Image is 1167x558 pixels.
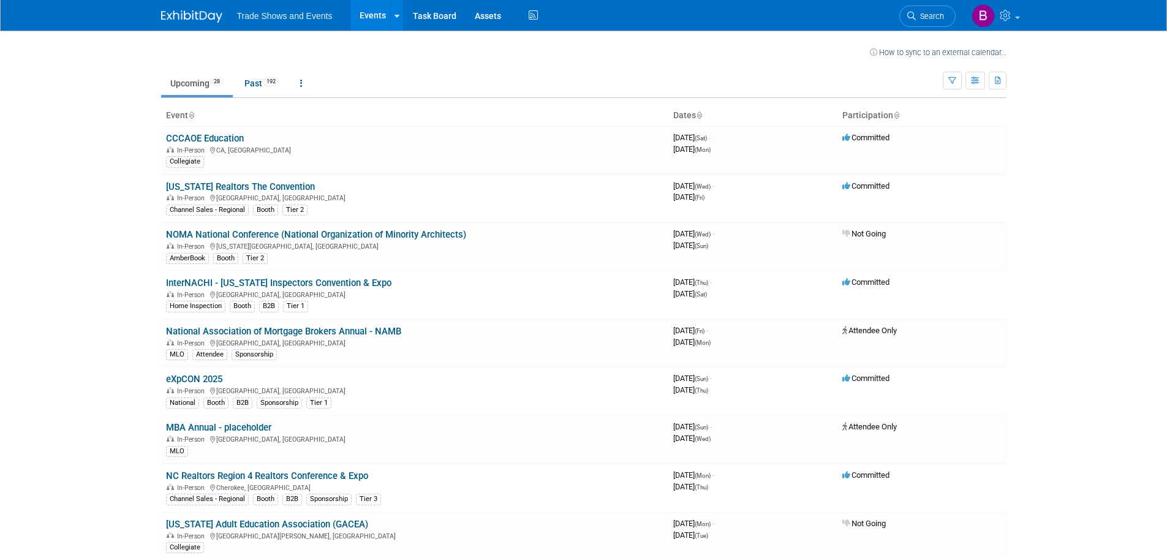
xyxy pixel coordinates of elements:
div: [GEOGRAPHIC_DATA][PERSON_NAME], [GEOGRAPHIC_DATA] [166,530,663,540]
div: Attendee [192,349,227,360]
div: National [166,398,199,409]
div: B2B [259,301,279,312]
a: MBA Annual - placeholder [166,422,271,433]
span: [DATE] [673,241,708,250]
img: In-Person Event [167,194,174,200]
div: [GEOGRAPHIC_DATA], [GEOGRAPHIC_DATA] [166,337,663,347]
a: [US_STATE] Realtors The Convention [166,181,315,192]
img: In-Person Event [167,291,174,297]
span: Search [916,12,944,21]
span: In-Person [177,532,208,540]
span: [DATE] [673,434,711,443]
div: Sponsorship [232,349,277,360]
span: In-Person [177,146,208,154]
a: Sort by Start Date [696,110,702,120]
div: Booth [253,494,278,505]
div: Collegiate [166,542,204,553]
span: [DATE] [673,482,708,491]
span: (Thu) [695,484,708,491]
div: Tier 2 [282,205,308,216]
span: [DATE] [673,422,712,431]
span: [DATE] [673,277,712,287]
span: [DATE] [673,374,712,383]
a: InterNACHI - [US_STATE] Inspectors Convention & Expo [166,277,391,288]
div: Home Inspection [166,301,225,312]
span: (Tue) [695,532,708,539]
img: In-Person Event [167,532,174,538]
div: MLO [166,349,188,360]
span: (Wed) [695,435,711,442]
span: (Thu) [695,387,708,394]
a: NOMA National Conference (National Organization of Minority Architects) [166,229,466,240]
span: (Thu) [695,279,708,286]
span: Trade Shows and Events [237,11,333,21]
span: (Fri) [695,194,704,201]
div: [US_STATE][GEOGRAPHIC_DATA], [GEOGRAPHIC_DATA] [166,241,663,251]
span: 192 [263,77,279,86]
span: Attendee Only [842,422,897,431]
span: [DATE] [673,181,714,190]
div: B2B [233,398,252,409]
span: In-Person [177,243,208,251]
span: - [710,277,712,287]
span: Committed [842,181,889,190]
a: CCCAOE Education [166,133,244,144]
span: In-Person [177,339,208,347]
span: (Sun) [695,424,708,431]
img: In-Person Event [167,387,174,393]
span: (Mon) [695,521,711,527]
div: Booth [203,398,228,409]
span: Not Going [842,519,886,528]
span: Committed [842,277,889,287]
span: [DATE] [673,385,708,394]
span: Committed [842,470,889,480]
div: Collegiate [166,156,204,167]
span: - [709,133,711,142]
span: [DATE] [673,145,711,154]
span: In-Person [177,194,208,202]
span: - [712,229,714,238]
a: NC Realtors Region 4 Realtors Conference & Expo [166,470,368,481]
span: [DATE] [673,133,711,142]
div: CA, [GEOGRAPHIC_DATA] [166,145,663,154]
div: Channel Sales - Regional [166,494,249,505]
span: - [706,326,708,335]
img: ExhibitDay [161,10,222,23]
div: [GEOGRAPHIC_DATA], [GEOGRAPHIC_DATA] [166,434,663,443]
a: Search [899,6,956,27]
a: eXpCON 2025 [166,374,222,385]
div: [GEOGRAPHIC_DATA], [GEOGRAPHIC_DATA] [166,385,663,395]
div: MLO [166,446,188,457]
span: (Mon) [695,146,711,153]
img: In-Person Event [167,339,174,345]
span: [DATE] [673,289,707,298]
img: In-Person Event [167,146,174,153]
th: Event [161,105,668,126]
span: [DATE] [673,229,714,238]
span: (Wed) [695,183,711,190]
span: (Fri) [695,328,704,334]
div: Booth [213,253,238,264]
div: Booth [230,301,255,312]
div: Channel Sales - Regional [166,205,249,216]
span: - [712,519,714,528]
a: National Association of Mortgage Brokers Annual - NAMB [166,326,401,337]
div: Cherokee, [GEOGRAPHIC_DATA] [166,482,663,492]
div: B2B [282,494,302,505]
a: Sort by Event Name [188,110,194,120]
span: - [710,374,712,383]
span: [DATE] [673,530,708,540]
span: Committed [842,374,889,383]
a: Past192 [235,72,289,95]
span: (Mon) [695,339,711,346]
span: Not Going [842,229,886,238]
span: (Sat) [695,135,707,141]
div: Sponsorship [257,398,302,409]
div: [GEOGRAPHIC_DATA], [GEOGRAPHIC_DATA] [166,289,663,299]
span: (Sun) [695,375,708,382]
span: In-Person [177,291,208,299]
span: [DATE] [673,326,708,335]
span: In-Person [177,387,208,395]
span: (Mon) [695,472,711,479]
a: How to sync to an external calendar... [870,48,1006,57]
